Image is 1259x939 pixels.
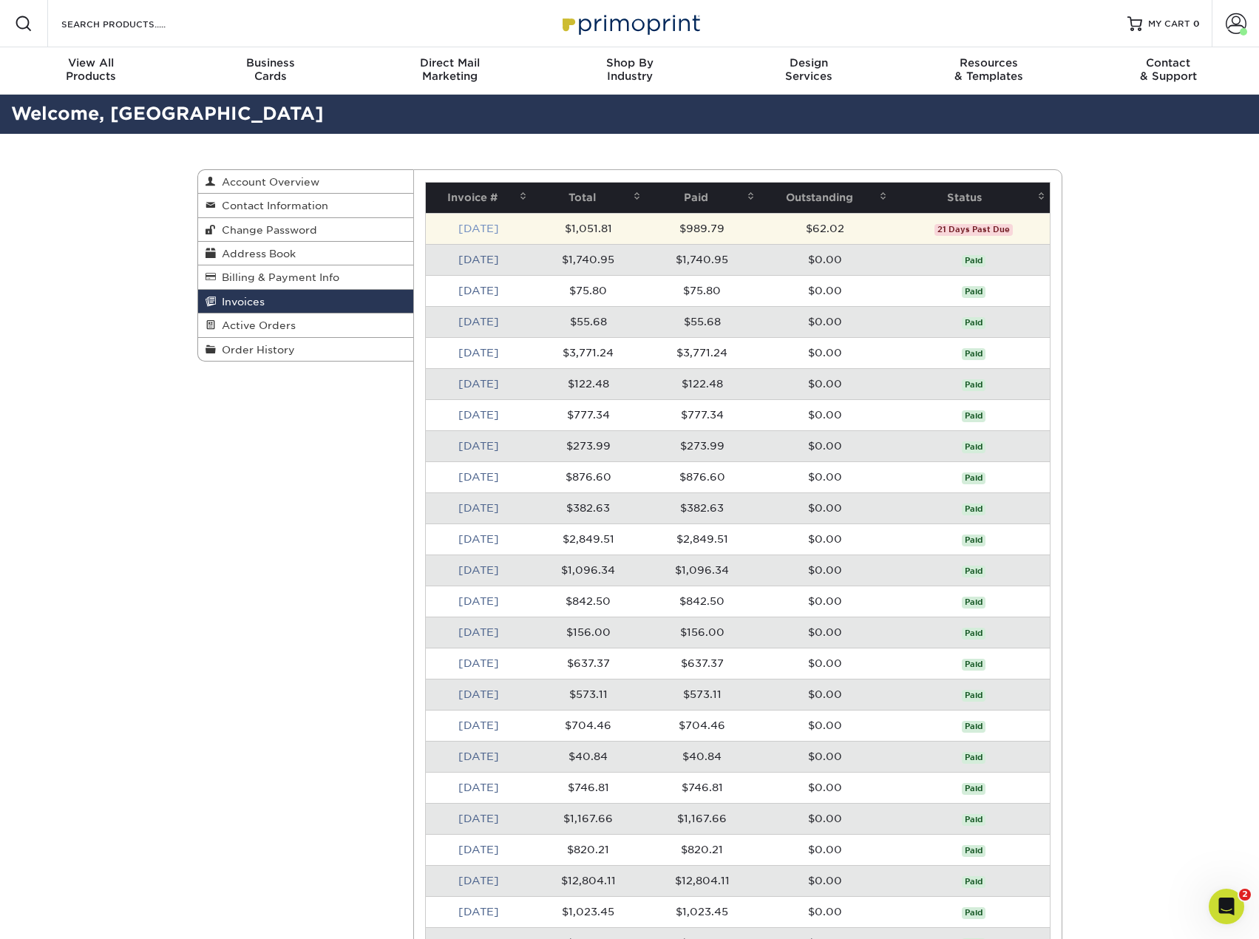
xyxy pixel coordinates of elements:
span: Shop By [540,56,719,70]
a: Change Password [198,218,414,242]
td: $989.79 [645,213,759,244]
span: Paid [962,752,985,764]
div: Products [1,56,181,83]
span: Paid [962,286,985,298]
a: [DATE] [458,875,499,887]
td: $777.34 [532,399,645,430]
td: $0.00 [759,648,892,679]
a: Contact& Support [1079,47,1258,95]
td: $0.00 [759,679,892,710]
td: $12,804.11 [645,865,759,896]
a: Invoices [198,290,414,313]
td: $0.00 [759,741,892,772]
td: $122.48 [532,368,645,399]
td: $2,849.51 [645,523,759,555]
span: Paid [962,317,985,329]
td: $0.00 [759,803,892,834]
td: $156.00 [645,617,759,648]
td: $746.81 [645,772,759,803]
td: $573.11 [532,679,645,710]
span: Paid [962,690,985,702]
td: $842.50 [645,586,759,617]
td: $273.99 [645,430,759,461]
td: $820.21 [532,834,645,865]
span: Paid [962,814,985,826]
td: $0.00 [759,492,892,523]
a: [DATE] [458,316,499,328]
td: $0.00 [759,368,892,399]
td: $12,804.11 [532,865,645,896]
a: [DATE] [458,906,499,918]
span: Contact Information [216,200,328,211]
td: $876.60 [532,461,645,492]
a: [DATE] [458,533,499,545]
td: $842.50 [532,586,645,617]
td: $40.84 [532,741,645,772]
span: Resources [899,56,1079,70]
a: [DATE] [458,378,499,390]
span: Paid [962,659,985,671]
span: Design [719,56,899,70]
span: Paid [962,597,985,609]
td: $0.00 [759,399,892,430]
td: $62.02 [759,213,892,244]
a: [DATE] [458,223,499,234]
td: $0.00 [759,772,892,803]
a: DesignServices [719,47,899,95]
span: Order History [216,344,295,356]
img: Primoprint [556,7,704,39]
a: [DATE] [458,564,499,576]
a: Billing & Payment Info [198,265,414,289]
input: SEARCH PRODUCTS..... [60,15,204,33]
a: [DATE] [458,440,499,452]
iframe: Intercom live chat [1209,889,1244,924]
td: $1,740.95 [645,244,759,275]
a: Account Overview [198,170,414,194]
td: $746.81 [532,772,645,803]
td: $3,771.24 [645,337,759,368]
a: [DATE] [458,750,499,762]
td: $382.63 [532,492,645,523]
span: Paid [962,566,985,577]
td: $3,771.24 [532,337,645,368]
span: Paid [962,721,985,733]
a: View AllProducts [1,47,181,95]
a: [DATE] [458,502,499,514]
span: Paid [962,628,985,640]
span: Direct Mail [360,56,540,70]
div: Services [719,56,899,83]
div: & Support [1079,56,1258,83]
span: Account Overview [216,176,319,188]
span: Paid [962,535,985,546]
span: Paid [962,504,985,515]
div: Industry [540,56,719,83]
td: $0.00 [759,555,892,586]
span: Address Book [216,248,296,260]
td: $0.00 [759,244,892,275]
td: $1,167.66 [532,803,645,834]
span: View All [1,56,181,70]
td: $0.00 [759,306,892,337]
td: $55.68 [532,306,645,337]
td: $777.34 [645,399,759,430]
td: $1,096.34 [645,555,759,586]
span: Paid [962,845,985,857]
td: $1,740.95 [532,244,645,275]
a: [DATE] [458,844,499,855]
span: Paid [962,783,985,795]
a: [DATE] [458,626,499,638]
td: $273.99 [532,430,645,461]
td: $1,167.66 [645,803,759,834]
span: Active Orders [216,319,296,331]
span: Contact [1079,56,1258,70]
div: Marketing [360,56,540,83]
span: Paid [962,348,985,360]
a: [DATE] [458,595,499,607]
span: 2 [1239,889,1251,901]
a: [DATE] [458,409,499,421]
td: $0.00 [759,586,892,617]
td: $0.00 [759,337,892,368]
td: $75.80 [645,275,759,306]
td: $0.00 [759,710,892,741]
a: [DATE] [458,782,499,793]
